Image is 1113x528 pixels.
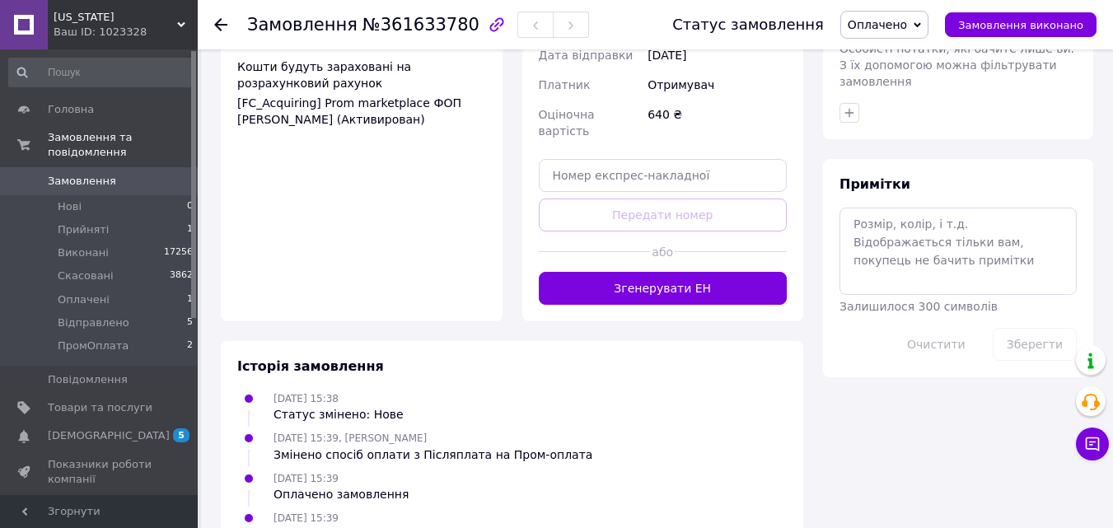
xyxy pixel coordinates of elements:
[274,473,339,484] span: [DATE] 15:39
[274,512,339,524] span: [DATE] 15:39
[48,174,116,189] span: Замовлення
[8,58,194,87] input: Пошук
[54,10,177,25] span: MONTANA
[173,428,189,442] span: 5
[58,199,82,214] span: Нові
[539,108,595,138] span: Оціночна вартість
[274,446,592,463] div: Змінено спосіб оплати з Післяплата на Пром-оплата
[187,199,193,214] span: 0
[945,12,1097,37] button: Замовлення виконано
[48,372,128,387] span: Повідомлення
[58,245,109,260] span: Виконані
[48,130,198,160] span: Замовлення та повідомлення
[247,15,358,35] span: Замовлення
[274,406,404,423] div: Статус змінено: Нове
[958,19,1083,31] span: Замовлення виконано
[539,49,634,62] span: Дата відправки
[839,176,910,192] span: Примітки
[54,25,198,40] div: Ваш ID: 1023328
[58,222,109,237] span: Прийняті
[644,70,790,100] div: Отримувач
[187,292,193,307] span: 1
[58,269,114,283] span: Скасовані
[58,292,110,307] span: Оплачені
[48,400,152,415] span: Товари та послуги
[644,100,790,146] div: 640 ₴
[58,339,129,353] span: ПромОплата
[187,222,193,237] span: 1
[539,78,591,91] span: Платник
[672,16,824,33] div: Статус замовлення
[362,15,479,35] span: №361633780
[274,393,339,404] span: [DATE] 15:38
[237,58,486,128] div: Кошти будуть зараховані на розрахунковий рахунок
[1076,428,1109,460] button: Чат з покупцем
[848,18,907,31] span: Оплачено
[274,486,409,502] div: Оплачено замовлення
[274,432,427,444] span: [DATE] 15:39, [PERSON_NAME]
[237,95,486,128] div: [FC_Acquiring] Prom marketplace ФОП [PERSON_NAME] (Активирован)
[237,358,384,374] span: Історія замовлення
[839,300,998,313] span: Залишилося 300 символів
[539,159,788,192] input: Номер експрес-накладної
[214,16,227,33] div: Повернутися назад
[48,457,152,487] span: Показники роботи компанії
[539,272,788,305] button: Згенерувати ЕН
[48,428,170,443] span: [DEMOGRAPHIC_DATA]
[48,102,94,117] span: Головна
[839,42,1074,88] span: Особисті нотатки, які бачите лише ви. З їх допомогою можна фільтрувати замовлення
[187,339,193,353] span: 2
[644,40,790,70] div: [DATE]
[187,315,193,330] span: 5
[58,315,129,330] span: Відправлено
[164,245,193,260] span: 17256
[650,244,675,260] span: або
[170,269,193,283] span: 3862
